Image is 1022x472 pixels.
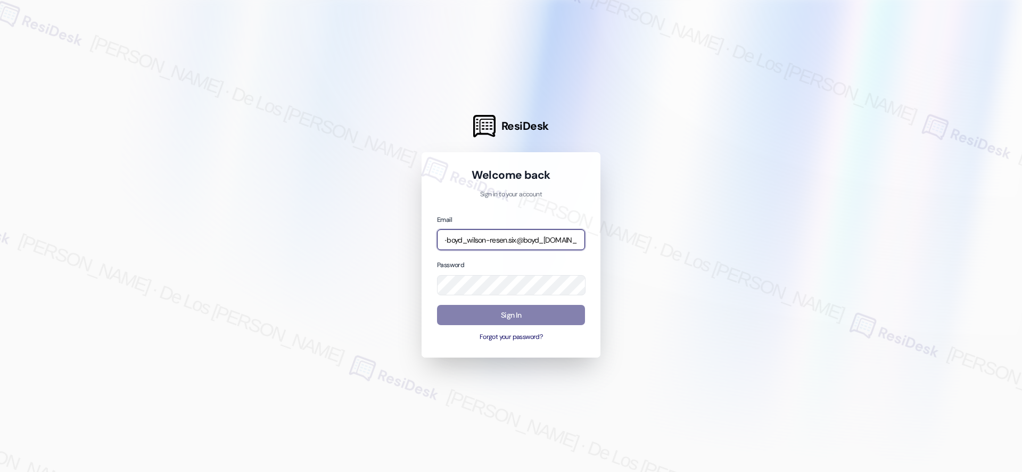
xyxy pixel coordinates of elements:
[437,168,585,183] h1: Welcome back
[437,216,452,224] label: Email
[437,305,585,326] button: Sign In
[437,261,464,269] label: Password
[437,229,585,250] input: name@example.com
[437,190,585,200] p: Sign in to your account
[473,115,496,137] img: ResiDesk Logo
[437,333,585,342] button: Forgot your password?
[501,119,549,134] span: ResiDesk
